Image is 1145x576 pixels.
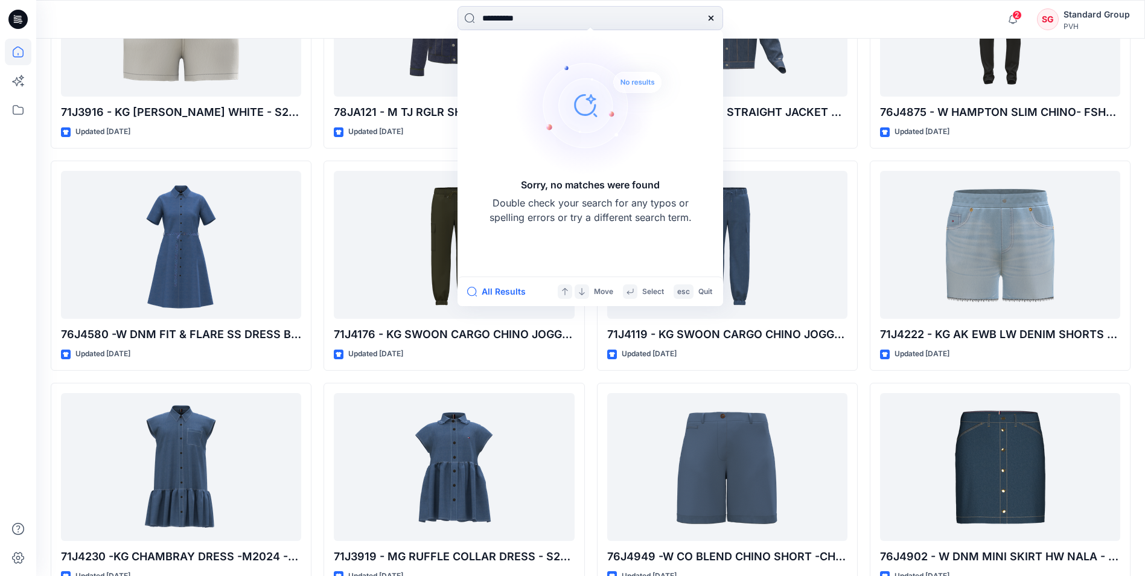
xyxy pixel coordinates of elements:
span: 2 [1012,10,1022,20]
p: 76J4580 -W DNM FIT & FLARE SS DRESS BRIGHT MED -S2024 -[PERSON_NAME]... [61,326,301,343]
button: All Results [467,284,534,299]
p: Updated [DATE] [75,126,130,138]
p: Updated [DATE] [75,348,130,360]
p: Updated [DATE] [622,348,677,360]
p: 71J4119 - KG SWOON CARGO CHINO JOGGER - S2024 - [PERSON_NAME] [607,326,847,343]
div: PVH [1064,22,1130,31]
p: Double check your search for any typos or spelling errors or try a different search term. [488,196,693,225]
a: 71J4230 -KG CHAMBRAY DRESS -M2024 -Tommy Hilfiger [61,393,301,541]
p: 71J3919 - MG RUFFLE COLLAR DRESS - S2024 - [PERSON_NAME] [334,548,574,565]
p: Updated [DATE] [895,348,949,360]
p: Updated [DATE] [895,126,949,138]
p: 76J4902 - W DNM MINI SKIRT HW NALA - M2024 - [PERSON_NAME] [880,548,1120,565]
p: Select [642,286,664,298]
img: Sorry, no matches were found [515,33,684,178]
h5: Sorry, no matches were found [521,178,660,192]
a: 76J4902 - W DNM MINI SKIRT HW NALA - M2024 - Tommy Hilfiger [880,393,1120,541]
p: 76J4875 - W HAMPTON SLIM CHINO- FSHN CLRS - M2024 - [PERSON_NAME] [880,104,1120,121]
p: 71J4176 - KG SWOON CARGO CHINO JOGGER - SOLID - S2024 - [PERSON_NAME] [334,326,574,343]
a: 76J4580 -W DNM FIT & FLARE SS DRESS BRIGHT MED -S2024 -Tommy Hilfiger... [61,171,301,319]
div: SG [1037,8,1059,30]
p: 76J4571 - W MD DNM STRAIGHT JACKET MED WASH - S2024 - [PERSON_NAME] [607,104,847,121]
a: 71J4222 - KG AK EWB LW DENIM SHORTS - M2024 - Tommy Hilfiger [880,171,1120,319]
p: Updated [DATE] [348,126,403,138]
p: 71J3916 - KG [PERSON_NAME] WHITE - S2024 - [PERSON_NAME] [61,104,301,121]
p: 78JA121 - M TJ RGLR SHERPA TRKR JCKT DARK WASH [334,104,574,121]
a: 71J4176 - KG SWOON CARGO CHINO JOGGER - SOLID - S2024 - Tommy Hilfiger [334,171,574,319]
a: 76J4949 -W CO BLEND CHINO SHORT -CHAMBRAY -M2024 -Tommy Hilfiger [607,393,847,541]
p: Quit [698,286,712,298]
p: Move [594,286,613,298]
p: esc [677,286,690,298]
a: 71J3919 - MG RUFFLE COLLAR DRESS - S2024 - Tommy Hilfiger [334,393,574,541]
p: 71J4222 - KG AK EWB LW DENIM SHORTS - M2024 - [PERSON_NAME] [880,326,1120,343]
p: Updated [DATE] [348,348,403,360]
a: 71J4119 - KG SWOON CARGO CHINO JOGGER - S2024 - Tommy Hilfiger [607,171,847,319]
p: 71J4230 -KG CHAMBRAY DRESS -M2024 -[PERSON_NAME] [61,548,301,565]
div: Standard Group [1064,7,1130,22]
p: 76J4949 -W CO BLEND CHINO SHORT -CHAMBRAY -M2024 -[PERSON_NAME] [607,548,847,565]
